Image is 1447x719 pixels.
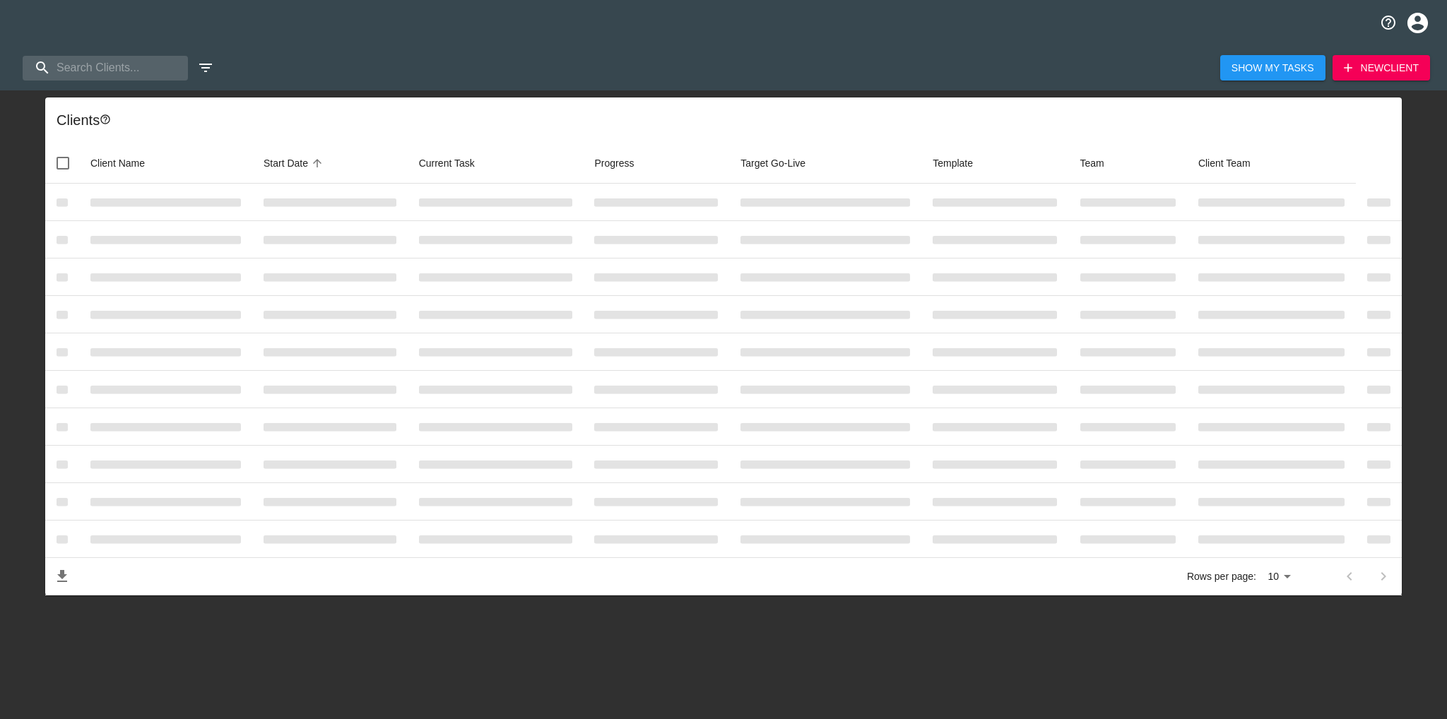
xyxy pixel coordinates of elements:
div: Client s [57,109,1396,131]
span: Progress [594,155,652,172]
button: notifications [1371,6,1405,40]
button: Save List [45,559,79,593]
span: Start Date [264,155,326,172]
p: Rows per page: [1187,569,1256,583]
span: Calculated based on the start date and the duration of all Tasks contained in this Hub. [740,155,805,172]
span: Team [1080,155,1123,172]
span: Client Name [90,155,163,172]
span: This is the next Task in this Hub that should be completed [419,155,475,172]
span: Target Go-Live [740,155,824,172]
span: Template [933,155,991,172]
select: rows per page [1262,566,1296,588]
button: Show My Tasks [1220,55,1325,81]
span: Show My Tasks [1232,59,1314,77]
input: search [23,56,188,81]
button: profile [1397,2,1439,44]
svg: This is a list of all of your clients and clients shared with you [100,114,111,125]
table: enhanced table [45,143,1402,595]
button: edit [194,56,218,80]
span: New Client [1344,59,1419,77]
span: Client Team [1198,155,1269,172]
span: Current Task [419,155,493,172]
button: NewClient [1333,55,1430,81]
